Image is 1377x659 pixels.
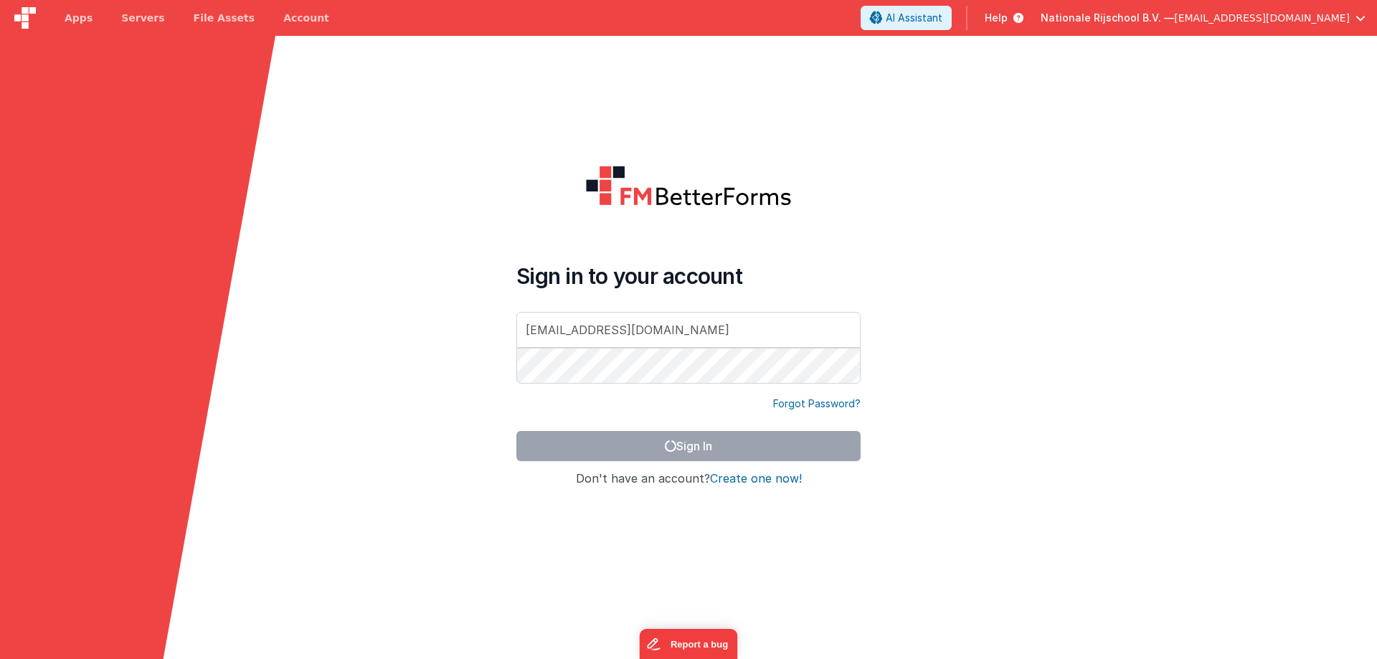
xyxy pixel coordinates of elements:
span: Nationale Rijschool B.V. — [1041,11,1174,25]
button: AI Assistant [861,6,952,30]
span: Servers [121,11,164,25]
span: Apps [65,11,93,25]
button: Sign In [516,431,861,461]
span: AI Assistant [886,11,942,25]
span: Help [985,11,1008,25]
span: File Assets [194,11,255,25]
iframe: Marker.io feedback button [640,629,738,659]
h4: Don't have an account? [516,473,861,485]
span: [EMAIL_ADDRESS][DOMAIN_NAME] [1174,11,1350,25]
input: Email Address [516,312,861,348]
h4: Sign in to your account [516,263,861,289]
button: Create one now! [710,473,802,485]
button: Nationale Rijschool B.V. — [EMAIL_ADDRESS][DOMAIN_NAME] [1041,11,1366,25]
a: Forgot Password? [773,397,861,411]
